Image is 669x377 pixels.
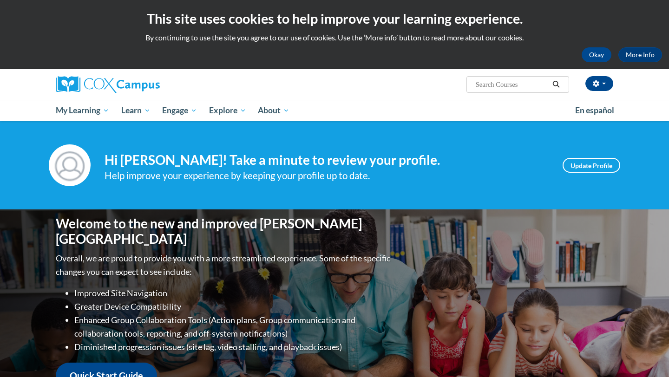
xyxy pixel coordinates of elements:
[56,216,393,247] h1: Welcome to the new and improved [PERSON_NAME][GEOGRAPHIC_DATA]
[156,100,203,121] a: Engage
[209,105,246,116] span: Explore
[549,79,563,90] button: Search
[252,100,296,121] a: About
[74,313,393,340] li: Enhanced Group Collaboration Tools (Action plans, Group communication and collaboration tools, re...
[569,101,620,120] a: En español
[56,252,393,279] p: Overall, we are proud to provide you with a more streamlined experience. Some of the specific cha...
[50,100,115,121] a: My Learning
[42,100,627,121] div: Main menu
[7,32,662,43] p: By continuing to use the site you agree to our use of cookies. Use the ‘More info’ button to read...
[563,158,620,173] a: Update Profile
[74,340,393,354] li: Diminished progression issues (site lag, video stalling, and playback issues)
[582,47,611,62] button: Okay
[585,76,613,91] button: Account Settings
[475,79,549,90] input: Search Courses
[258,105,289,116] span: About
[74,286,393,300] li: Improved Site Navigation
[74,300,393,313] li: Greater Device Compatibility
[56,76,160,93] img: Cox Campus
[49,144,91,186] img: Profile Image
[162,105,197,116] span: Engage
[575,105,614,115] span: En español
[121,105,151,116] span: Learn
[618,47,662,62] a: More Info
[115,100,157,121] a: Learn
[105,168,549,183] div: Help improve your experience by keeping your profile up to date.
[203,100,252,121] a: Explore
[56,105,109,116] span: My Learning
[632,340,662,370] iframe: Button to launch messaging window
[56,76,232,93] a: Cox Campus
[7,9,662,28] h2: This site uses cookies to help improve your learning experience.
[105,152,549,168] h4: Hi [PERSON_NAME]! Take a minute to review your profile.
